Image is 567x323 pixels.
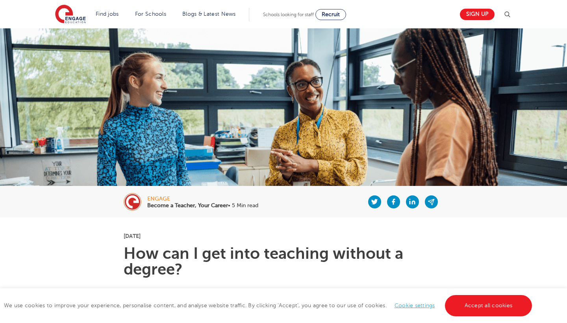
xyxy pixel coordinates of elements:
[315,9,346,20] a: Recruit
[147,196,258,202] div: engage
[182,11,236,17] a: Blogs & Latest News
[460,9,495,20] a: Sign up
[4,303,534,308] span: We use cookies to improve your experience, personalise content, and analyse website traffic. By c...
[124,233,444,239] p: [DATE]
[124,246,444,277] h1: How can I get into teaching without a degree?
[147,203,258,208] p: • 5 Min read
[263,12,314,17] span: Schools looking for staff
[322,11,340,17] span: Recruit
[395,303,435,308] a: Cookie settings
[147,202,228,208] b: Become a Teacher, Your Career
[135,11,166,17] a: For Schools
[445,295,532,316] a: Accept all cookies
[55,5,86,24] img: Engage Education
[96,11,119,17] a: Find jobs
